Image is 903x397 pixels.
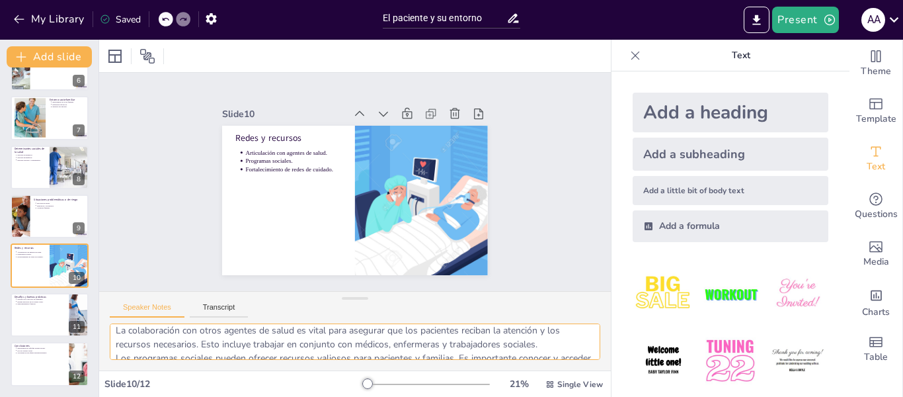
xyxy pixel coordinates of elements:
div: Layout [104,46,126,67]
button: Transcript [190,303,249,318]
p: Buenas prácticas en el trabajo social. [17,300,65,303]
p: Redes y recursos [15,245,46,249]
p: Violencia familiar. [37,207,85,210]
div: Add a heading [633,93,828,132]
div: Add text boxes [849,135,902,183]
div: 12 [69,371,85,382]
p: Empoderamiento familiar. [17,303,65,306]
p: Programas sociales. [17,253,46,255]
button: My Library [10,9,90,30]
p: Factores sociales y comunitarios. [17,159,46,161]
img: 6.jpeg [767,330,828,392]
img: 1.jpeg [633,263,694,325]
img: 5.jpeg [699,330,761,392]
div: 7 [73,124,85,136]
div: Add ready made slides [849,87,902,135]
button: Present [772,7,838,33]
div: Slide 10 [259,60,376,121]
div: Slide 10 / 12 [104,378,363,390]
p: Fortalecimiento de redes de cuidado. [17,255,46,258]
p: Fortalecimiento de redes de cuidado. [258,122,350,169]
span: Theme [861,64,891,79]
div: Add a subheading [633,138,828,171]
img: 4.jpeg [633,330,694,392]
p: Situaciones problemáticas o de riesgo [34,198,85,202]
div: 21 % [503,378,535,390]
button: A A [861,7,885,33]
p: Importancia de la red familiar. [52,101,85,104]
p: Articulación con agentes de salud. [17,250,46,253]
input: Insert title [383,9,506,28]
div: Add images, graphics, shapes or video [849,230,902,278]
p: Impacto del entorno. [52,106,85,109]
img: 3.jpeg [767,263,828,325]
p: Factores geográficos. [17,156,46,159]
p: Factores de riesgo. [37,202,85,204]
div: Add a formula [633,210,828,242]
div: 6 [73,75,85,87]
div: 6 [11,47,89,91]
p: Rol del trabajo social. [17,349,65,352]
p: Text [646,40,836,71]
div: 9 [11,195,89,238]
p: Conclusiones [15,344,65,348]
p: Importancia del enfoque biopsicosocial. [17,347,65,350]
button: Add slide [7,46,92,67]
button: Speaker Notes [110,303,184,318]
img: 2.jpeg [699,263,761,325]
p: Redes y recursos [261,87,363,142]
div: 9 [73,222,85,234]
span: Single View [557,379,603,390]
div: 11 [69,321,85,333]
span: Media [863,255,889,269]
div: 7 [11,96,89,140]
div: Add charts and graphs [849,278,902,326]
p: Factores económicos. [17,154,46,156]
p: Referentes afectivos. [52,103,85,106]
p: Migración y su impacto. [37,204,85,207]
p: Desafíos y buenas prácticas [15,295,65,299]
span: Text [867,159,885,174]
div: 10 [69,272,85,284]
div: Saved [100,13,141,26]
span: Table [864,350,888,365]
div: Add a table [849,326,902,373]
p: Desafíos en el proceso de trasplante. [17,298,65,300]
textarea: La colaboración con otros agentes de salud es vital para asegurar que los pacientes reciban la at... [110,324,600,360]
p: Entorno socio-familiar [50,98,85,102]
button: Export to PowerPoint [744,7,769,33]
p: Articulación con agentes de salud. [265,107,356,154]
div: A A [861,8,885,32]
span: Charts [862,305,890,320]
div: 12 [11,342,89,386]
span: Position [139,48,155,64]
p: Determinantes sociales de la salud [15,147,46,154]
p: Programas sociales. [262,114,353,161]
div: Add a little bit of body text [633,176,828,205]
div: 8 [11,146,89,189]
div: Get real-time input from your audience [849,183,902,230]
div: 8 [73,173,85,185]
div: 10 [11,243,89,287]
p: Necesidad de un equipo interdisciplinario. [17,352,65,355]
div: 11 [11,293,89,337]
div: Change the overall theme [849,40,902,87]
span: Template [856,112,896,126]
span: Questions [855,207,898,222]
